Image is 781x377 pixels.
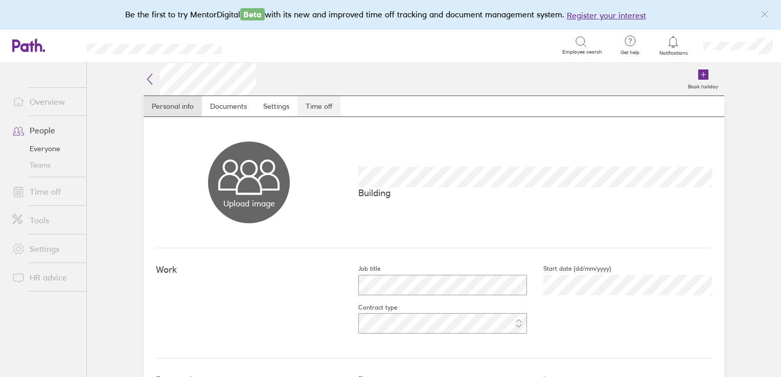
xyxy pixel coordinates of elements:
[567,9,646,21] button: Register your interest
[249,40,275,50] div: Search
[4,267,86,288] a: HR advice
[156,265,342,275] h4: Work
[342,303,397,312] label: Contract type
[4,157,86,173] a: Teams
[255,96,297,116] a: Settings
[4,210,86,230] a: Tools
[4,120,86,140] a: People
[4,239,86,259] a: Settings
[125,8,656,21] div: Be the first to try MentorDigital with its new and improved time off tracking and document manage...
[682,81,724,90] label: Book holiday
[657,50,690,56] span: Notifications
[562,49,602,55] span: Employee search
[613,50,647,56] span: Get help
[4,91,86,112] a: Overview
[144,96,202,116] a: Personal info
[4,181,86,202] a: Time off
[682,63,724,96] a: Book holiday
[202,96,255,116] a: Documents
[4,140,86,157] a: Everyone
[358,187,712,198] p: Building
[297,96,340,116] a: Time off
[657,35,690,56] a: Notifications
[527,265,611,273] label: Start date (dd/mm/yyyy)
[240,8,265,20] span: Beta
[342,265,380,273] label: Job title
